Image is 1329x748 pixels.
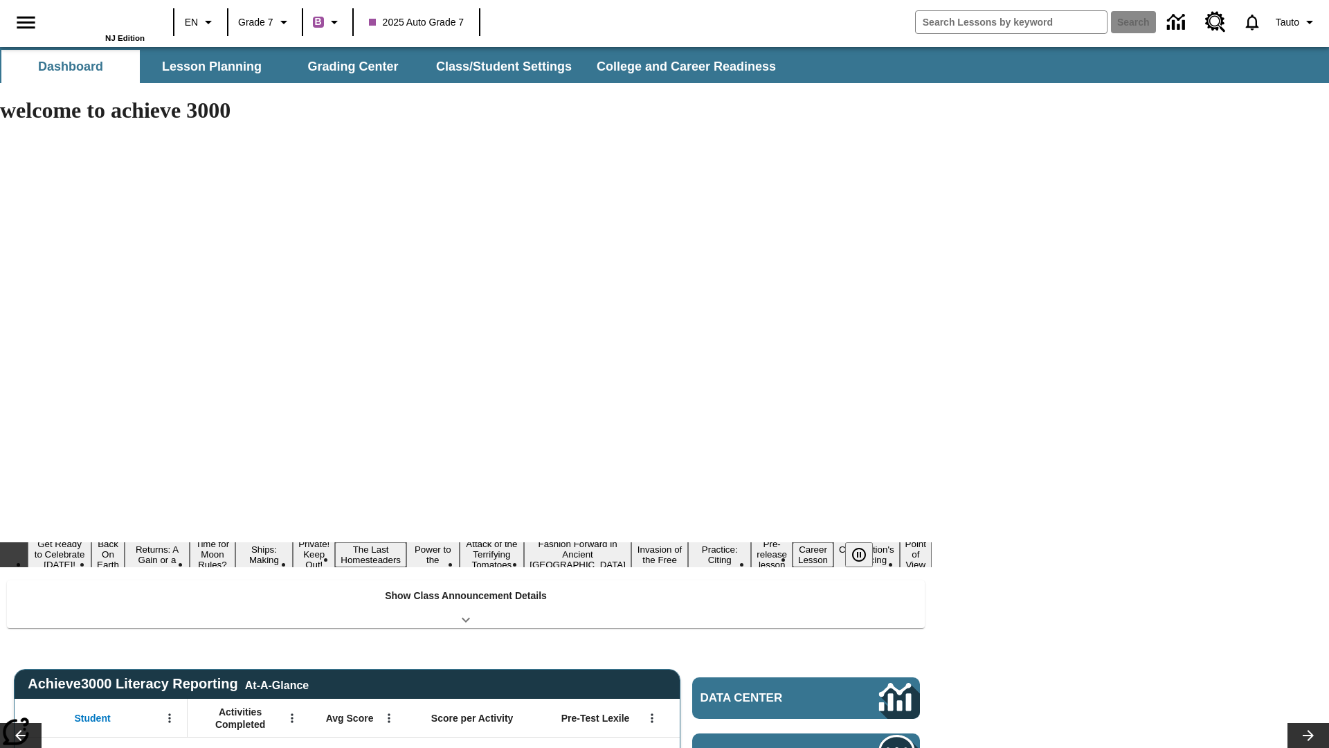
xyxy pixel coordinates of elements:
input: search field [916,11,1107,33]
span: Pre-Test Lexile [561,712,630,724]
button: Pause [845,542,873,567]
button: Slide 7 The Last Homesteaders [335,542,406,567]
span: Data Center [700,691,831,705]
button: Slide 12 Mixed Practice: Citing Evidence [688,532,751,578]
button: Grading Center [284,50,422,83]
button: Lesson Planning [143,50,281,83]
button: Open Menu [282,708,302,729]
button: Language: EN, Select a language [179,10,223,35]
button: Slide 5 Cruise Ships: Making Waves [235,532,293,578]
button: Slide 8 Solar Power to the People [406,532,460,578]
button: Profile/Settings [1270,10,1323,35]
button: Boost Class color is purple. Change class color [307,10,348,35]
button: Open Menu [159,708,180,729]
button: Lesson carousel, Next [1287,723,1329,748]
span: Score per Activity [431,712,514,724]
button: Slide 16 Point of View [900,537,932,572]
button: Slide 9 Attack of the Terrifying Tomatoes [460,537,525,572]
button: Slide 4 Time for Moon Rules? [190,537,235,572]
button: Slide 10 Fashion Forward in Ancient Rome [524,537,631,572]
button: Slide 3 Free Returns: A Gain or a Drain? [125,532,190,578]
div: Pause [845,542,887,567]
span: Achieve3000 Literacy Reporting [28,676,309,692]
span: Student [75,712,111,724]
button: Slide 6 Private! Keep Out! [293,537,335,572]
a: Data Center [692,677,920,719]
button: Class/Student Settings [425,50,583,83]
div: At-A-Glance [245,677,309,692]
button: Open Menu [642,708,662,729]
button: Open Menu [379,708,399,729]
span: EN [185,15,198,30]
a: Home [55,6,145,34]
button: Grade: Grade 7, Select a grade [233,10,298,35]
span: Tauto [1276,15,1299,30]
button: Open side menu [6,2,46,43]
button: Slide 15 The Constitution's Balancing Act [833,532,900,578]
button: Slide 2 Back On Earth [91,537,125,572]
a: Notifications [1234,4,1270,40]
span: NJ Edition [105,34,145,42]
button: College and Career Readiness [586,50,787,83]
span: Grade 7 [238,15,273,30]
div: Home [55,5,145,42]
button: Dashboard [1,50,140,83]
a: Resource Center, Will open in new tab [1197,3,1234,41]
a: Data Center [1159,3,1197,42]
button: Slide 1 Get Ready to Celebrate Juneteenth! [28,537,91,572]
p: Show Class Announcement Details [385,589,547,603]
button: Slide 14 Career Lesson [793,542,833,567]
span: Activities Completed [195,706,286,731]
span: 2025 Auto Grade 7 [369,15,464,30]
button: Slide 13 Pre-release lesson [751,537,793,572]
span: B [315,13,322,30]
div: Show Class Announcement Details [7,580,925,628]
button: Slide 11 The Invasion of the Free CD [631,532,688,578]
span: Avg Score [326,712,374,724]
